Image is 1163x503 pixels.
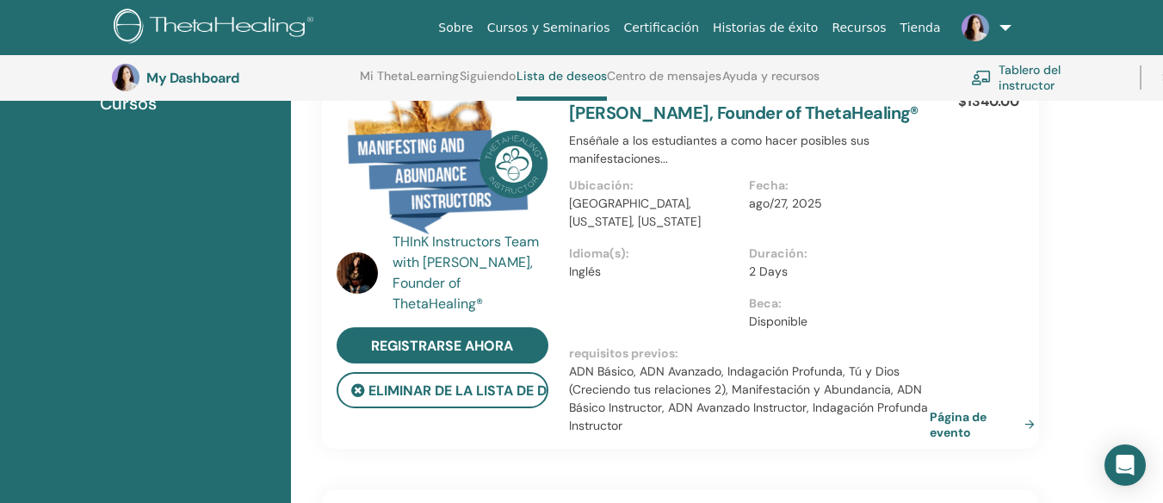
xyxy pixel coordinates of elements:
p: Beca : [749,295,919,313]
button: Eliminar de la lista de deseos [337,372,548,408]
p: 2 Days [749,263,919,281]
a: Certificación [616,12,706,44]
a: Lista de deseos [517,69,607,101]
p: Fecha : [749,177,919,195]
img: default.jpg [112,64,139,91]
p: Enséñale a los estudiantes a como hacer posibles sus manifestaciones... [569,132,930,168]
a: Sobre [431,12,479,44]
a: Página de evento [930,409,1042,440]
p: Duración : [749,245,919,263]
span: registrarse ahora [371,337,513,355]
a: Historias de éxito [706,12,825,44]
p: ago/27, 2025 [749,195,919,213]
img: default.jpg [962,14,989,41]
a: Siguiendo [460,69,516,96]
a: Recursos [825,12,893,44]
img: default.jpg [337,252,378,294]
p: Ubicación : [569,177,739,195]
a: Mi ThetaLearning [360,69,459,96]
img: logo.png [114,9,319,47]
p: ADN Básico, ADN Avanzado, Indagación Profunda, Tú y Dios (Creciendo tus relaciones 2), Manifestac... [569,363,930,435]
a: Ayuda y recursos [722,69,820,96]
p: requisitos previos : [569,345,930,363]
img: chalkboard-teacher.svg [971,70,992,85]
div: Open Intercom Messenger [1104,444,1146,486]
p: Idioma(s) : [569,245,739,263]
p: [GEOGRAPHIC_DATA], [US_STATE], [US_STATE] [569,195,739,231]
a: Tablero del instructor [971,59,1119,96]
span: Cursos [100,90,157,116]
a: Cursos y Seminarios [480,12,617,44]
a: Tienda [894,12,948,44]
p: $1340.00 [958,91,1019,112]
a: registrarse ahora [337,327,548,363]
a: Centro de mensajes [607,69,721,96]
img: Manifestación y Abundancia Instructor [337,61,548,237]
p: Disponible [749,313,919,331]
h3: My Dashboard [146,70,319,86]
a: THInK Instructors Team with [PERSON_NAME], Founder of ThetaHealing® [393,232,552,314]
p: Inglés [569,263,739,281]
